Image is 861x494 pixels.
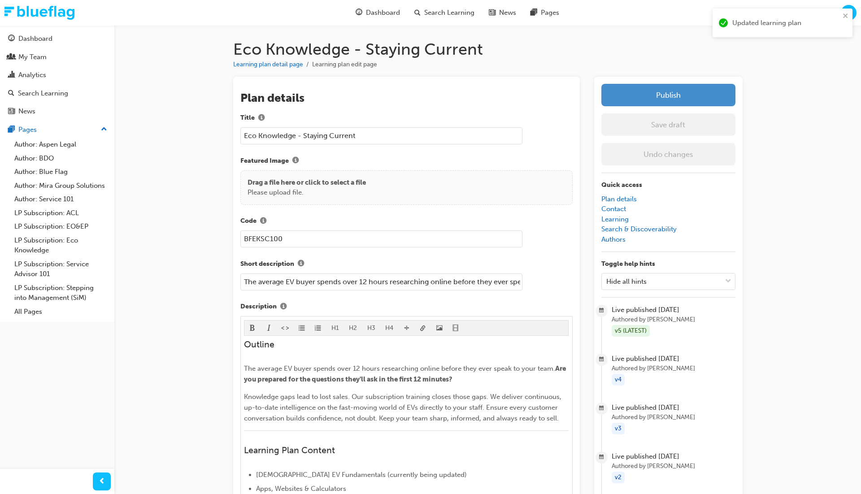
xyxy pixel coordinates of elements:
span: Live published [DATE] [612,354,735,364]
a: Author: BDO [11,152,111,165]
span: search-icon [414,7,421,18]
span: format_bold-icon [249,325,256,333]
span: calendar-icon [599,354,604,365]
span: Learning Plan Content [244,445,335,455]
span: Pages [541,8,559,18]
span: info-icon [258,115,265,122]
div: Pages [18,125,37,135]
span: pages-icon [531,7,537,18]
span: info-icon [292,157,299,165]
a: LP Subscription: EO&EP [11,220,111,234]
h2: Plan details [240,91,573,105]
div: My Team [18,52,47,62]
span: Knowledge gaps lead to lost sales. Our subscription training closes those gaps. We deliver contin... [244,393,563,422]
span: format_italic-icon [266,325,272,333]
span: guage-icon [356,7,362,18]
a: Contact [601,205,626,213]
span: prev-icon [99,476,105,487]
label: Code [240,216,573,227]
span: guage-icon [8,35,15,43]
span: Apps, Websites & Calculators [256,485,346,493]
button: Description [277,301,290,313]
span: search-icon [8,90,14,98]
div: Hide all hints [606,276,647,286]
p: Drag a file here or click to select a file [248,178,366,188]
button: H3 [362,321,381,335]
span: video-icon [452,325,459,333]
img: Trak [4,6,74,20]
label: Description [240,301,573,313]
span: image-icon [436,325,443,333]
div: v3 [612,423,625,435]
button: Title [255,113,268,124]
span: The average EV buyer spends over 12 hours researching online before they ever speak to your team. [244,364,555,373]
span: news-icon [8,108,15,116]
span: calendar-icon [599,452,604,463]
a: Author: Aspen Legal [11,138,111,152]
a: All Pages [11,305,111,319]
button: Code [257,216,270,227]
button: video-icon [448,321,464,335]
li: Learning plan edit page [312,60,377,70]
div: Updated learning plan [732,18,840,28]
button: format_italic-icon [261,321,278,335]
span: Search Learning [424,8,474,18]
a: LP Subscription: Service Advisor 101 [11,257,111,281]
button: divider-icon [399,321,415,335]
a: Search & Discoverability [601,225,677,233]
h1: Eco Knowledge - Staying Current [233,39,743,59]
div: Dashboard [18,34,52,44]
a: Plan details [601,195,637,203]
button: Save draft [601,113,735,136]
span: info-icon [280,303,287,311]
a: Search Learning [4,85,111,102]
a: LP Subscription: ACL [11,206,111,220]
span: divider-icon [404,325,410,333]
a: Author: Blue Flag [11,165,111,179]
span: Live published [DATE] [612,451,735,462]
span: format_monospace-icon [282,325,288,333]
a: Author: Mira Group Solutions [11,179,111,193]
button: link-icon [415,321,431,335]
button: format_monospace-icon [277,321,294,335]
span: down-icon [725,276,731,287]
span: format_ol-icon [315,325,321,333]
a: Authors [601,235,626,243]
a: Analytics [4,67,111,83]
button: format_ol-icon [310,321,326,335]
a: pages-iconPages [523,4,566,22]
span: Authored by [PERSON_NAME] [612,315,735,325]
span: people-icon [8,53,15,61]
a: news-iconNews [482,4,523,22]
button: Short description [294,258,308,270]
button: format_bold-icon [244,321,261,335]
div: v2 [612,472,625,484]
button: format_ul-icon [294,321,310,335]
div: Analytics [18,70,46,80]
a: LP Subscription: Eco Knowledge [11,234,111,257]
span: [DEMOGRAPHIC_DATA] EV Fundamentals (currently being updated) [256,471,467,479]
button: Publish [601,84,735,106]
span: Authored by [PERSON_NAME] [612,412,735,423]
button: Pages [4,121,111,138]
button: H4 [380,321,399,335]
p: Toggle help hints [601,259,735,269]
label: Title [240,113,573,124]
div: v5 (LATEST) [612,325,650,337]
span: calendar-icon [599,305,604,316]
span: news-icon [489,7,496,18]
span: calendar-icon [599,403,604,414]
a: Learning [601,215,629,223]
div: News [18,106,35,117]
a: search-iconSearch Learning [407,4,482,22]
span: Authored by [PERSON_NAME] [612,364,735,374]
button: close [843,12,849,22]
span: link-icon [420,325,426,333]
a: Dashboard [4,30,111,47]
span: info-icon [260,218,266,225]
div: Search Learning [18,88,68,99]
button: Featured Image [289,155,302,167]
span: Live published [DATE] [612,403,735,413]
a: News [4,103,111,120]
span: pages-icon [8,126,15,134]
